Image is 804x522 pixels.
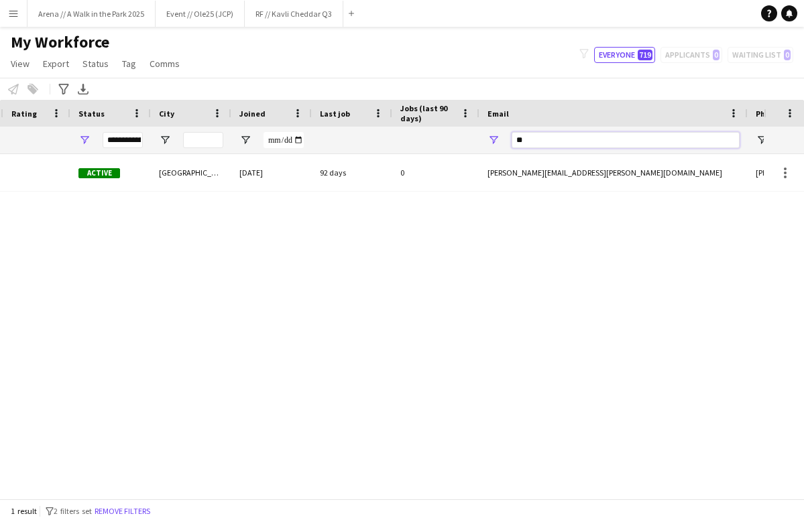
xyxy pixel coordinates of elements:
[54,506,92,516] span: 2 filters set
[117,55,141,72] a: Tag
[239,109,266,119] span: Joined
[638,50,652,60] span: 719
[245,1,343,27] button: RF // Kavli Cheddar Q3
[27,1,156,27] button: Arena // A Walk in the Park 2025
[92,504,153,519] button: Remove filters
[320,109,350,119] span: Last job
[183,132,223,148] input: City Filter Input
[11,109,37,119] span: Rating
[512,132,740,148] input: Email Filter Input
[122,58,136,70] span: Tag
[75,81,91,97] app-action-btn: Export XLSX
[5,55,35,72] a: View
[312,154,392,191] div: 92 days
[264,132,304,148] input: Joined Filter Input
[11,32,109,52] span: My Workforce
[756,109,779,119] span: Phone
[78,168,120,178] span: Active
[43,58,69,70] span: Export
[479,154,748,191] div: [PERSON_NAME][EMAIL_ADDRESS][PERSON_NAME][DOMAIN_NAME]
[78,134,91,146] button: Open Filter Menu
[82,58,109,70] span: Status
[487,109,509,119] span: Email
[144,55,185,72] a: Comms
[156,1,245,27] button: Event // Ole25 (JCP)
[231,154,312,191] div: [DATE]
[77,55,114,72] a: Status
[159,109,174,119] span: City
[400,103,455,123] span: Jobs (last 90 days)
[239,134,251,146] button: Open Filter Menu
[78,109,105,119] span: Status
[11,58,30,70] span: View
[159,134,171,146] button: Open Filter Menu
[756,134,768,146] button: Open Filter Menu
[151,154,231,191] div: [GEOGRAPHIC_DATA]
[38,55,74,72] a: Export
[392,154,479,191] div: 0
[56,81,72,97] app-action-btn: Advanced filters
[487,134,500,146] button: Open Filter Menu
[594,47,655,63] button: Everyone719
[150,58,180,70] span: Comms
